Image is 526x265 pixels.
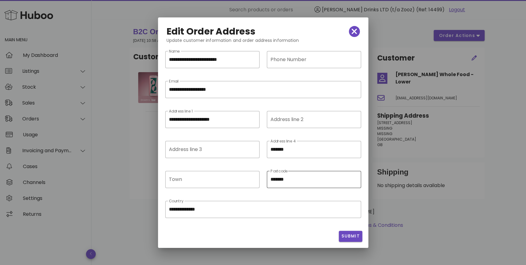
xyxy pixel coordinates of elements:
[270,169,288,174] label: Postcode
[169,199,184,204] label: Country
[341,233,360,239] span: Submit
[169,79,179,84] label: Email
[339,231,362,242] button: Submit
[166,27,256,36] h2: Edit Order Address
[162,37,365,49] div: Update customer information and order address information
[270,139,296,144] label: Address line 4
[169,109,193,114] label: Address line 1
[169,49,180,54] label: Name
